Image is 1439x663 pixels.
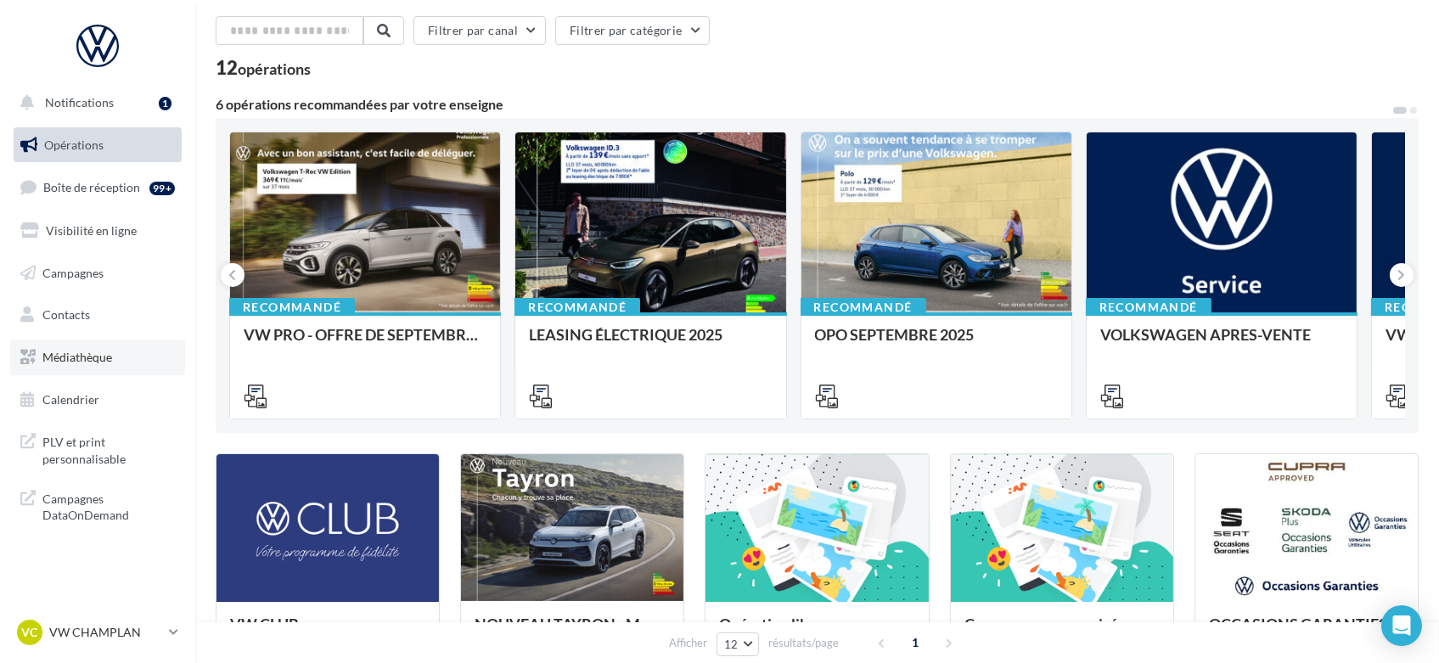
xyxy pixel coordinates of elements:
div: VW PRO - OFFRE DE SEPTEMBRE 25 [244,326,486,360]
div: VOLKSWAGEN APRES-VENTE [1100,326,1343,360]
div: OPO SEPTEMBRE 2025 [815,326,1058,360]
span: Calendrier [42,392,99,407]
span: Notifications [45,95,114,110]
a: Opérations [10,127,185,163]
div: Recommandé [1086,298,1211,317]
a: Médiathèque [10,340,185,375]
span: 12 [724,638,739,651]
span: résultats/page [768,635,839,651]
span: Visibilité en ligne [46,223,137,238]
div: opérations [238,61,311,76]
div: Opération libre [719,615,914,649]
span: 1 [902,629,929,656]
div: OCCASIONS GARANTIES [1209,615,1404,649]
button: Notifications 1 [10,85,178,121]
span: VC [22,624,38,641]
a: Contacts [10,297,185,333]
span: Boîte de réception [43,180,140,194]
a: VC VW CHAMPLAN [14,616,182,649]
div: Recommandé [801,298,926,317]
div: Open Intercom Messenger [1381,605,1422,646]
p: VW CHAMPLAN [49,624,162,641]
span: Campagnes [42,265,104,279]
a: Boîte de réception99+ [10,169,185,205]
div: 12 [216,59,311,77]
a: Campagnes [10,256,185,291]
a: Campagnes DataOnDemand [10,480,185,531]
div: VW CLUB [230,615,425,649]
div: 1 [159,97,171,110]
div: 99+ [149,182,175,195]
div: LEASING ÉLECTRIQUE 2025 [529,326,772,360]
span: Médiathèque [42,350,112,364]
span: Contacts [42,307,90,322]
a: PLV et print personnalisable [10,424,185,474]
span: Afficher [669,635,707,651]
span: Campagnes DataOnDemand [42,487,175,524]
div: Recommandé [229,298,355,317]
a: Calendrier [10,382,185,418]
button: Filtrer par catégorie [555,16,710,45]
div: 6 opérations recommandées par votre enseigne [216,98,1391,111]
button: Filtrer par canal [413,16,546,45]
span: PLV et print personnalisable [42,430,175,467]
div: Recommandé [514,298,640,317]
div: NOUVEAU TAYRON - MARS 2025 [475,615,670,649]
div: Campagnes sponsorisées OPO [964,615,1160,649]
a: Visibilité en ligne [10,213,185,249]
span: Opérations [44,138,104,152]
button: 12 [717,632,760,656]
